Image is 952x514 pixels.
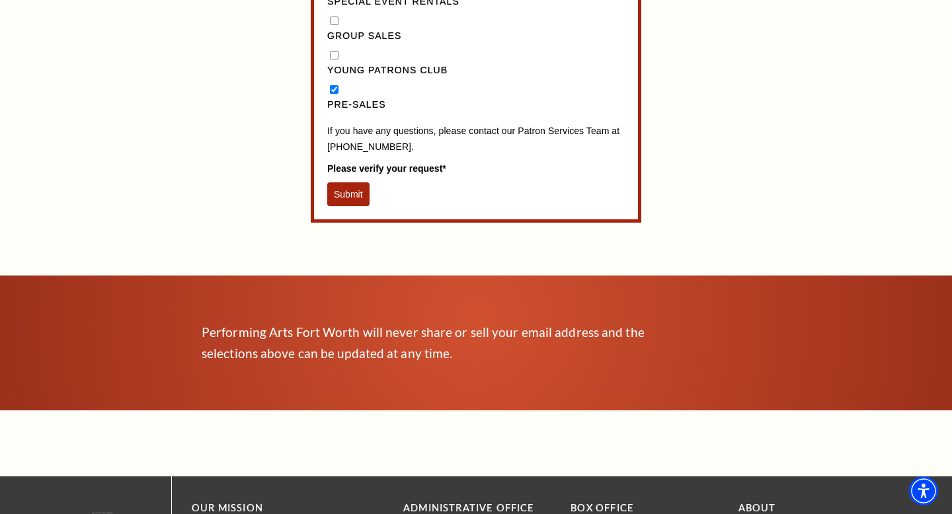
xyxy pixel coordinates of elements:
[909,476,938,505] div: Accessibility Menu
[202,322,664,364] p: Performing Arts Fort Worth will never share or sell your email address and the selections above c...
[327,182,370,206] button: Submit
[327,161,625,176] label: Please verify your request*
[327,97,625,113] label: Pre-Sales
[327,28,625,44] label: Group Sales
[327,124,625,155] p: If you have any questions, please contact our Patron Services Team at [PHONE_NUMBER].
[327,63,625,79] label: Young Patrons Club
[738,502,776,513] a: About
